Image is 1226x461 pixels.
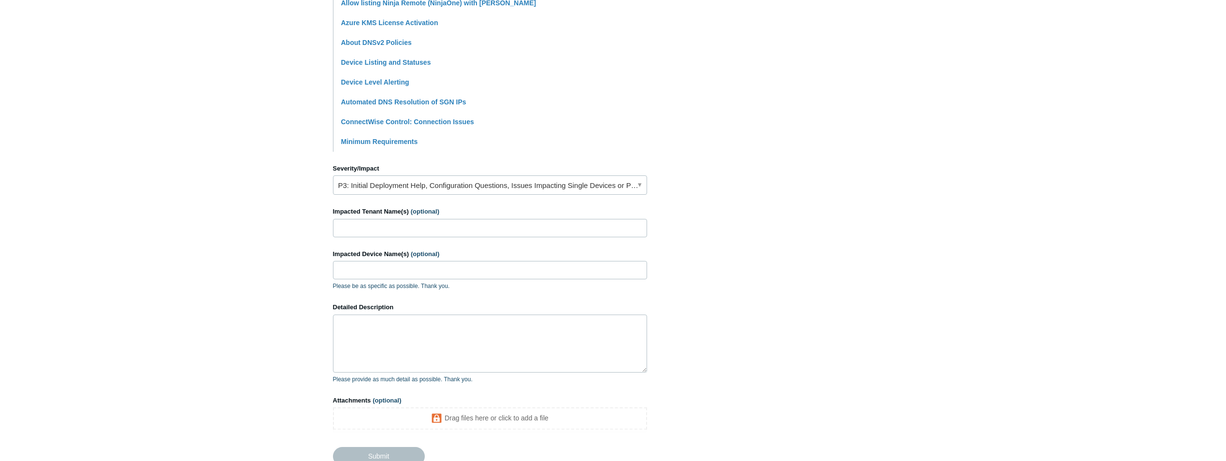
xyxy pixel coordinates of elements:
span: (optional) [411,250,439,258]
a: Automated DNS Resolution of SGN IPs [341,98,466,106]
a: Minimum Requirements [341,138,418,145]
a: P3: Initial Deployment Help, Configuration Questions, Issues Impacting Single Devices or Past Out... [333,175,647,195]
p: Please be as specific as possible. Thank you. [333,282,647,290]
label: Severity/Impact [333,164,647,173]
a: Device Listing and Statuses [341,58,431,66]
a: ConnectWise Control: Connection Issues [341,118,474,126]
a: About DNSv2 Policies [341,39,412,46]
span: (optional) [411,208,439,215]
a: Azure KMS License Activation [341,19,438,27]
span: (optional) [373,397,401,404]
label: Detailed Description [333,303,647,312]
label: Attachments [333,396,647,405]
a: Device Level Alerting [341,78,409,86]
label: Impacted Tenant Name(s) [333,207,647,216]
label: Impacted Device Name(s) [333,249,647,259]
p: Please provide as much detail as possible. Thank you. [333,375,647,384]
